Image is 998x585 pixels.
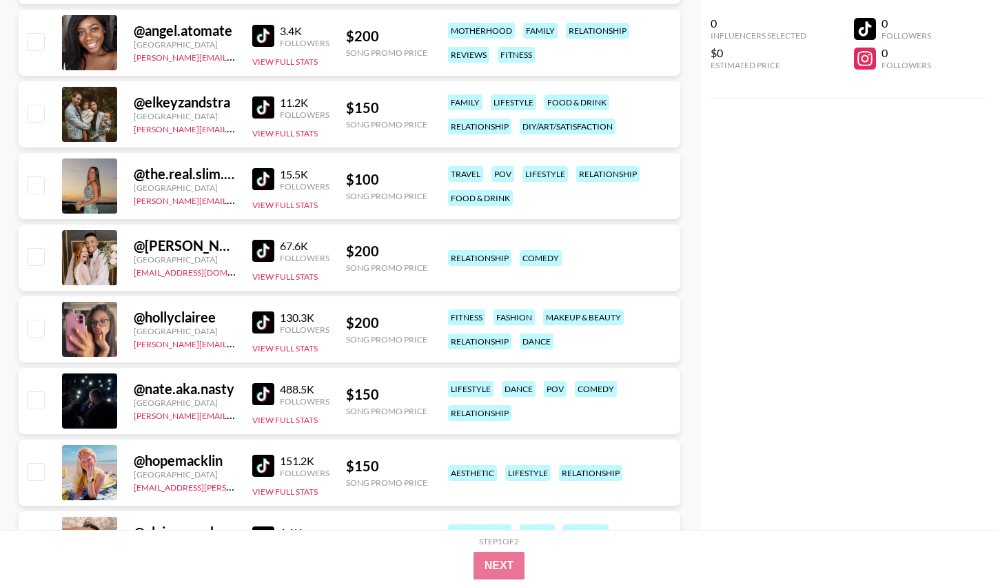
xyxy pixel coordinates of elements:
[576,166,640,182] div: relationship
[252,486,318,497] button: View Full Stats
[522,166,568,182] div: lifestyle
[566,23,629,39] div: relationship
[134,336,338,349] a: [PERSON_NAME][EMAIL_ADDRESS][DOMAIN_NAME]
[280,526,329,540] div: 1.1K
[134,480,338,493] a: [EMAIL_ADDRESS][PERSON_NAME][DOMAIN_NAME]
[134,50,338,63] a: [PERSON_NAME][EMAIL_ADDRESS][DOMAIN_NAME]
[134,165,236,183] div: @ the.real.slim.sadieee
[134,254,236,265] div: [GEOGRAPHIC_DATA]
[448,47,489,63] div: reviews
[134,121,403,134] a: [PERSON_NAME][EMAIL_ADDRESS][PERSON_NAME][DOMAIN_NAME]
[280,38,329,48] div: Followers
[544,381,567,397] div: pov
[448,250,511,266] div: relationship
[134,22,236,39] div: @ angel.atomate
[543,309,624,325] div: makeup & beauty
[280,468,329,478] div: Followers
[448,524,511,540] div: relationship
[711,17,806,30] div: 0
[346,171,427,188] div: $ 100
[448,381,493,397] div: lifestyle
[505,465,551,481] div: lifestyle
[252,311,274,333] img: TikTok
[498,47,535,63] div: fitness
[280,311,329,325] div: 130.3K
[346,99,427,116] div: $ 150
[346,406,427,416] div: Song Promo Price
[252,200,318,210] button: View Full Stats
[563,524,609,540] div: lifestyle
[346,119,427,130] div: Song Promo Price
[575,381,617,397] div: comedy
[252,415,318,425] button: View Full Stats
[252,343,318,353] button: View Full Stats
[346,478,427,488] div: Song Promo Price
[523,23,558,39] div: family
[280,24,329,38] div: 3.4K
[929,516,981,568] iframe: Drift Widget Chat Controller
[252,96,274,119] img: TikTok
[252,168,274,190] img: TikTok
[252,271,318,282] button: View Full Stats
[346,28,427,45] div: $ 200
[134,326,236,336] div: [GEOGRAPHIC_DATA]
[134,469,236,480] div: [GEOGRAPHIC_DATA]
[280,110,329,120] div: Followers
[491,166,514,182] div: pov
[491,94,536,110] div: lifestyle
[280,167,329,181] div: 15.5K
[280,96,329,110] div: 11.2K
[448,190,513,206] div: food & drink
[520,119,615,134] div: diy/art/satisfaction
[346,263,427,273] div: Song Promo Price
[280,382,329,396] div: 488.5K
[502,381,536,397] div: dance
[134,111,236,121] div: [GEOGRAPHIC_DATA]
[134,398,236,408] div: [GEOGRAPHIC_DATA]
[346,191,427,201] div: Song Promo Price
[252,240,274,262] img: TikTok
[493,309,535,325] div: fashion
[520,524,555,540] div: travel
[280,454,329,468] div: 151.2K
[134,183,236,193] div: [GEOGRAPHIC_DATA]
[280,239,329,253] div: 67.6K
[544,94,609,110] div: food & drink
[280,325,329,335] div: Followers
[520,333,553,349] div: dance
[559,465,622,481] div: relationship
[711,46,806,60] div: $0
[346,48,427,58] div: Song Promo Price
[252,383,274,405] img: TikTok
[280,253,329,263] div: Followers
[346,458,427,475] div: $ 150
[448,333,511,349] div: relationship
[448,119,511,134] div: relationship
[134,39,236,50] div: [GEOGRAPHIC_DATA]
[473,552,525,579] button: Next
[134,265,272,278] a: [EMAIL_ADDRESS][DOMAIN_NAME]
[448,23,515,39] div: motherhood
[346,314,427,331] div: $ 200
[448,309,485,325] div: fitness
[280,181,329,192] div: Followers
[134,309,236,326] div: @ hollyclairee
[134,452,236,469] div: @ hopemacklin
[346,334,427,345] div: Song Promo Price
[711,60,806,70] div: Estimated Price
[346,243,427,260] div: $ 200
[134,94,236,111] div: @ elkeyzandstra
[448,465,497,481] div: aesthetic
[252,455,274,477] img: TikTok
[134,193,403,206] a: [PERSON_NAME][EMAIL_ADDRESS][PERSON_NAME][DOMAIN_NAME]
[280,396,329,407] div: Followers
[252,128,318,138] button: View Full Stats
[134,237,236,254] div: @ [PERSON_NAME].and.[PERSON_NAME]
[346,529,427,546] div: $ 200
[882,46,931,60] div: 0
[252,25,274,47] img: TikTok
[448,94,482,110] div: family
[346,386,427,403] div: $ 150
[448,405,511,421] div: relationship
[134,524,236,541] div: @ clairempark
